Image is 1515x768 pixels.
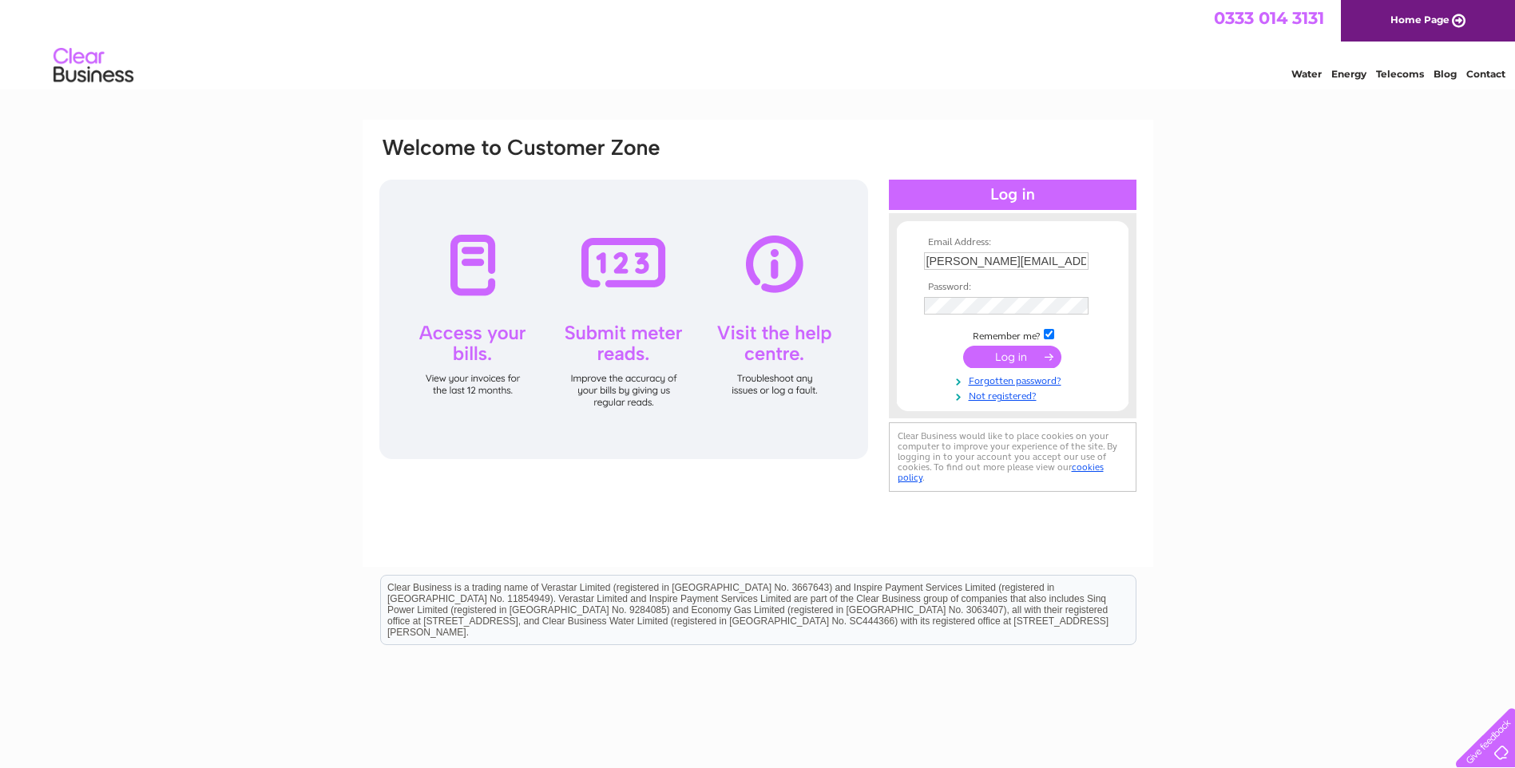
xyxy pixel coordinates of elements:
[1376,68,1424,80] a: Telecoms
[1331,68,1366,80] a: Energy
[924,372,1105,387] a: Forgotten password?
[920,282,1105,293] th: Password:
[924,387,1105,402] a: Not registered?
[1214,8,1324,28] a: 0333 014 3131
[920,237,1105,248] th: Email Address:
[381,9,1136,77] div: Clear Business is a trading name of Verastar Limited (registered in [GEOGRAPHIC_DATA] No. 3667643...
[898,461,1104,483] a: cookies policy
[963,346,1061,368] input: Submit
[889,422,1136,492] div: Clear Business would like to place cookies on your computer to improve your experience of the sit...
[1434,68,1457,80] a: Blog
[53,42,134,90] img: logo.png
[1291,68,1322,80] a: Water
[1466,68,1505,80] a: Contact
[920,327,1105,342] td: Remember me?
